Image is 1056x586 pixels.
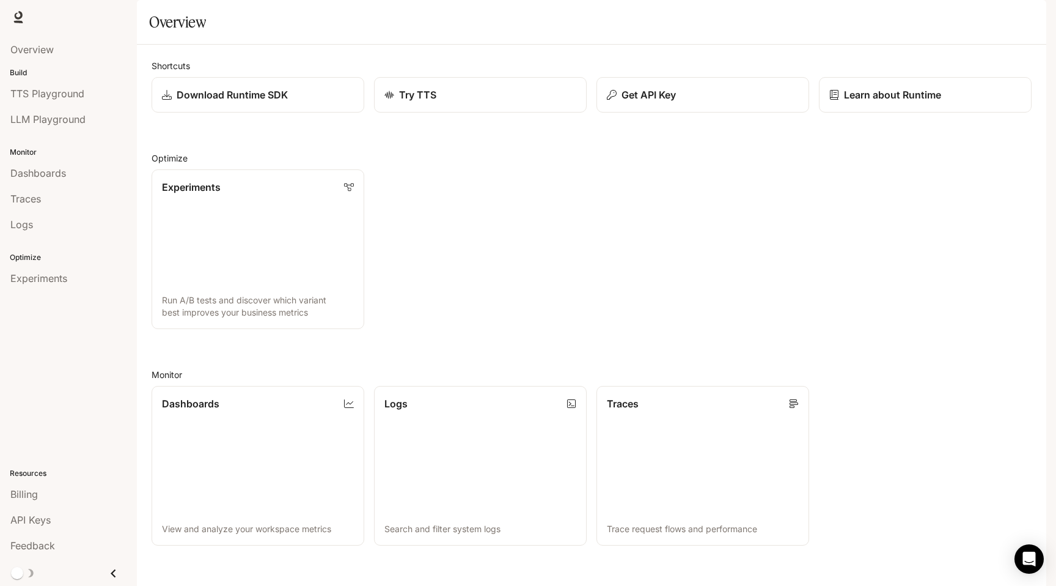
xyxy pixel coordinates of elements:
a: Try TTS [374,77,587,113]
p: Experiments [162,180,221,195]
p: Dashboards [162,396,219,411]
a: ExperimentsRun A/B tests and discover which variant best improves your business metrics [152,169,364,329]
button: Get API Key [596,77,809,113]
a: Download Runtime SDK [152,77,364,113]
p: Logs [384,396,408,411]
p: Get API Key [621,87,676,102]
a: TracesTrace request flows and performance [596,386,809,546]
p: Trace request flows and performance [607,523,799,535]
h2: Optimize [152,152,1032,165]
p: Learn about Runtime [844,87,941,102]
a: LogsSearch and filter system logs [374,386,587,546]
a: Learn about Runtime [819,77,1032,113]
p: Run A/B tests and discover which variant best improves your business metrics [162,294,354,319]
p: Try TTS [399,87,436,102]
div: Open Intercom Messenger [1014,544,1044,574]
p: Download Runtime SDK [177,87,288,102]
a: DashboardsView and analyze your workspace metrics [152,386,364,546]
h1: Overview [149,10,206,34]
h2: Shortcuts [152,59,1032,72]
h2: Monitor [152,368,1032,381]
p: Traces [607,396,639,411]
p: Search and filter system logs [384,523,576,535]
p: View and analyze your workspace metrics [162,523,354,535]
